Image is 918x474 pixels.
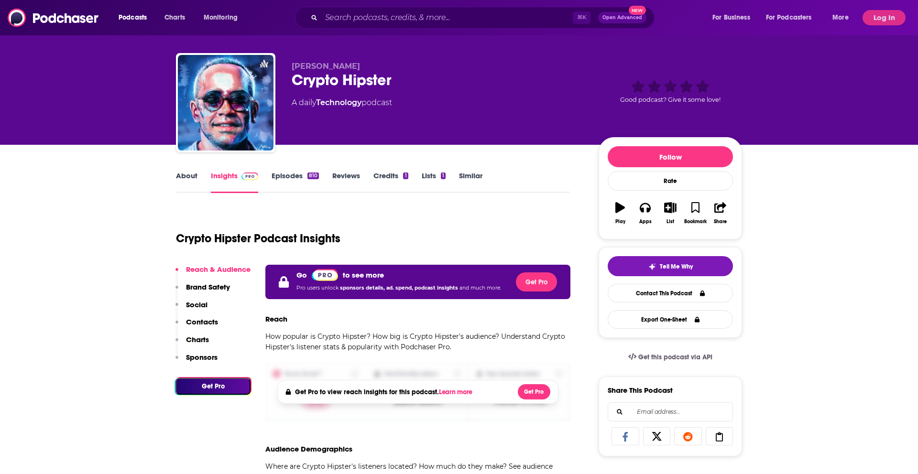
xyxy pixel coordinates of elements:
[241,172,258,180] img: Podchaser Pro
[712,11,750,24] span: For Business
[639,219,652,225] div: Apps
[422,171,446,193] a: Lists1
[197,10,250,25] button: open menu
[296,281,501,295] p: Pro users unlock and much more.
[598,12,646,23] button: Open AdvancedNew
[638,353,712,361] span: Get this podcast via API
[648,263,656,270] img: tell me why sparkle
[312,269,338,281] img: Podchaser Pro
[643,427,671,445] a: Share on X/Twitter
[292,97,392,108] div: A daily podcast
[312,269,338,281] a: Pro website
[615,219,625,225] div: Play
[616,403,725,421] input: Email address...
[832,11,849,24] span: More
[706,427,733,445] a: Copy Link
[708,196,733,230] button: Share
[826,10,861,25] button: open menu
[332,171,360,193] a: Reviews
[186,300,208,309] p: Social
[175,378,251,395] button: Get Pro
[629,6,646,15] span: New
[175,317,218,335] button: Contacts
[674,427,702,445] a: Share on Reddit
[175,353,218,370] button: Sponsors
[760,10,826,25] button: open menu
[175,335,209,353] button: Charts
[683,196,708,230] button: Bookmark
[403,172,408,179] div: 1
[265,444,352,453] h3: Audience Demographics
[518,384,550,399] button: Get Pro
[272,171,319,193] a: Episodes810
[706,10,762,25] button: open menu
[186,282,230,291] p: Brand Safety
[340,285,459,291] span: sponsors details, ad. spend, podcast insights
[516,272,557,291] button: Get Pro
[321,10,573,25] input: Search podcasts, credits, & more...
[8,9,99,27] img: Podchaser - Follow, Share and Rate Podcasts
[599,62,742,121] div: Good podcast? Give it some love!
[608,284,733,302] a: Contact This Podcast
[204,11,238,24] span: Monitoring
[265,314,287,323] h3: Reach
[186,335,209,344] p: Charts
[176,231,340,246] h1: Crypto Hipster Podcast Insights
[292,62,360,71] span: [PERSON_NAME]
[211,171,258,193] a: InsightsPodchaser Pro
[658,196,683,230] button: List
[660,263,693,270] span: Tell Me Why
[307,172,319,179] div: 810
[158,10,191,25] a: Charts
[439,388,475,396] button: Learn more
[608,171,733,191] div: Rate
[667,219,674,225] div: List
[265,331,570,352] p: How popular is Crypto Hipster? How big is Crypto Hipster's audience? Understand Crypto Hipster's ...
[316,98,361,107] a: Technology
[373,171,408,193] a: Credits1
[175,282,230,300] button: Brand Safety
[608,196,633,230] button: Play
[714,219,727,225] div: Share
[620,96,721,103] span: Good podcast? Give it some love!
[186,317,218,326] p: Contacts
[863,10,906,25] button: Log In
[684,219,707,225] div: Bookmark
[441,172,446,179] div: 1
[112,10,159,25] button: open menu
[304,7,664,29] div: Search podcasts, credits, & more...
[186,353,218,362] p: Sponsors
[608,310,733,329] button: Export One-Sheet
[296,270,307,280] p: Go
[186,265,251,274] p: Reach & Audience
[175,300,208,318] button: Social
[602,15,642,20] span: Open Advanced
[343,270,384,280] p: to see more
[621,345,720,369] a: Get this podcast via API
[633,196,657,230] button: Apps
[608,256,733,276] button: tell me why sparkleTell Me Why
[119,11,147,24] span: Podcasts
[178,55,273,151] img: Crypto Hipster
[608,146,733,167] button: Follow
[175,265,251,282] button: Reach & Audience
[608,386,673,395] h3: Share This Podcast
[459,171,482,193] a: Similar
[295,388,475,396] h4: Get Pro to view reach insights for this podcast.
[612,427,639,445] a: Share on Facebook
[573,11,590,24] span: ⌘ K
[176,171,197,193] a: About
[766,11,812,24] span: For Podcasters
[164,11,185,24] span: Charts
[608,402,733,421] div: Search followers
